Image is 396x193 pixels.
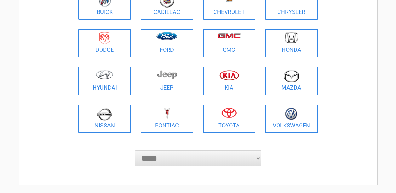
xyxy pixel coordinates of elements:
img: ford [156,32,177,40]
a: Dodge [78,29,131,57]
a: Toyota [203,105,256,133]
img: toyota [221,108,237,118]
a: Hyundai [78,67,131,95]
a: Volkswagen [265,105,318,133]
a: Kia [203,67,256,95]
img: honda [285,32,298,43]
a: Honda [265,29,318,57]
img: jeep [157,70,177,79]
a: Ford [141,29,193,57]
img: mazda [284,70,299,82]
a: GMC [203,29,256,57]
img: kia [219,70,239,80]
a: Mazda [265,67,318,95]
img: nissan [97,108,112,121]
img: hyundai [96,70,113,79]
a: Jeep [141,67,193,95]
img: volkswagen [285,108,297,120]
a: Nissan [78,105,131,133]
img: gmc [218,33,241,38]
img: dodge [99,32,110,44]
a: Pontiac [141,105,193,133]
img: pontiac [164,108,170,120]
